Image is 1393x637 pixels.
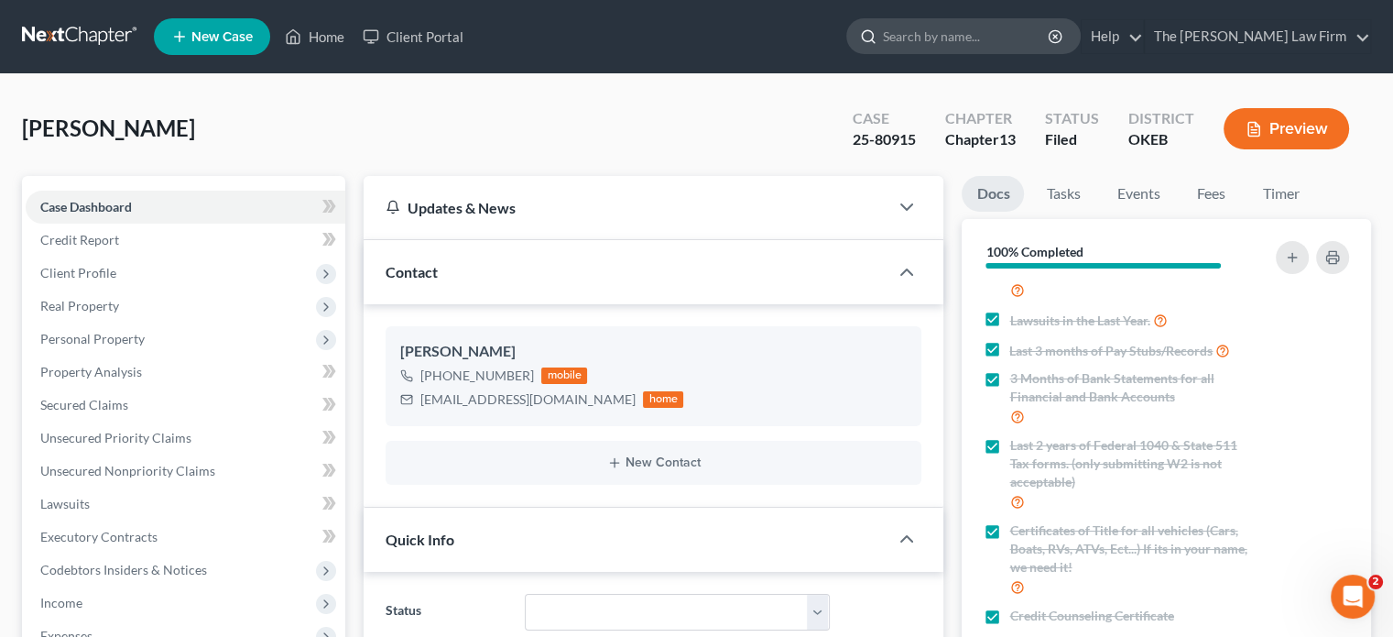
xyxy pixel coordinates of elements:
button: New Contact [400,456,907,470]
span: [PERSON_NAME] [22,115,195,141]
span: Unsecured Priority Claims [40,430,191,445]
span: Real Property [40,298,119,313]
a: Fees [1181,176,1240,212]
span: Executory Contracts [40,529,158,544]
a: Unsecured Priority Claims [26,422,345,455]
span: Codebtors Insiders & Notices [40,562,207,577]
a: Secured Claims [26,389,345,422]
a: Docs [962,176,1024,212]
a: Timer [1247,176,1313,212]
span: Client Profile [40,265,116,280]
span: 2 [1368,575,1383,589]
a: Events [1102,176,1174,212]
a: Tasks [1031,176,1094,212]
span: Credit Counseling Certificate [1009,607,1173,625]
span: Last 3 months of Pay Stubs/Records [1009,342,1213,360]
a: Unsecured Nonpriority Claims [26,455,345,488]
span: Quick Info [386,531,454,548]
span: 3 Months of Bank Statements for all Financial and Bank Accounts [1009,369,1253,406]
span: Last 2 years of Federal 1040 & State 511 Tax forms. (only submitting W2 is not acceptable) [1009,436,1253,491]
div: 25-80915 [853,129,916,150]
div: [PERSON_NAME] [400,341,907,363]
span: Credit Report [40,232,119,247]
span: Secured Claims [40,397,128,412]
iframe: Intercom live chat [1331,575,1375,619]
a: Credit Report [26,224,345,257]
span: Property Analysis [40,364,142,379]
input: Search by name... [883,19,1050,53]
div: [EMAIL_ADDRESS][DOMAIN_NAME] [420,390,636,409]
span: Case Dashboard [40,199,132,214]
span: Unsecured Nonpriority Claims [40,463,215,478]
a: Home [276,20,354,53]
div: OKEB [1128,129,1194,150]
span: Lawsuits in the Last Year. [1009,312,1149,330]
a: Executory Contracts [26,521,345,554]
div: Status [1045,108,1099,129]
div: Filed [1045,129,1099,150]
span: Certificates of Title for all vehicles (Cars, Boats, RVs, ATVs, Ect...) If its in your name, we n... [1009,522,1253,577]
a: Lawsuits [26,488,345,521]
span: 13 [999,130,1016,148]
a: Help [1082,20,1143,53]
div: mobile [541,368,587,384]
span: Income [40,595,82,610]
div: Chapter [945,108,1016,129]
strong: 100% Completed [985,244,1083,259]
div: Updates & News [386,198,866,217]
div: Chapter [945,129,1016,150]
a: Property Analysis [26,356,345,389]
span: Personal Property [40,331,145,346]
span: New Case [191,30,253,44]
button: Preview [1224,108,1349,149]
label: Status [376,594,515,631]
a: The [PERSON_NAME] Law Firm [1145,20,1370,53]
a: Case Dashboard [26,191,345,224]
a: Client Portal [354,20,473,53]
div: District [1128,108,1194,129]
div: [PHONE_NUMBER] [420,367,534,385]
span: Contact [386,263,438,280]
div: home [643,391,683,408]
span: Lawsuits [40,496,90,511]
div: Case [853,108,916,129]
